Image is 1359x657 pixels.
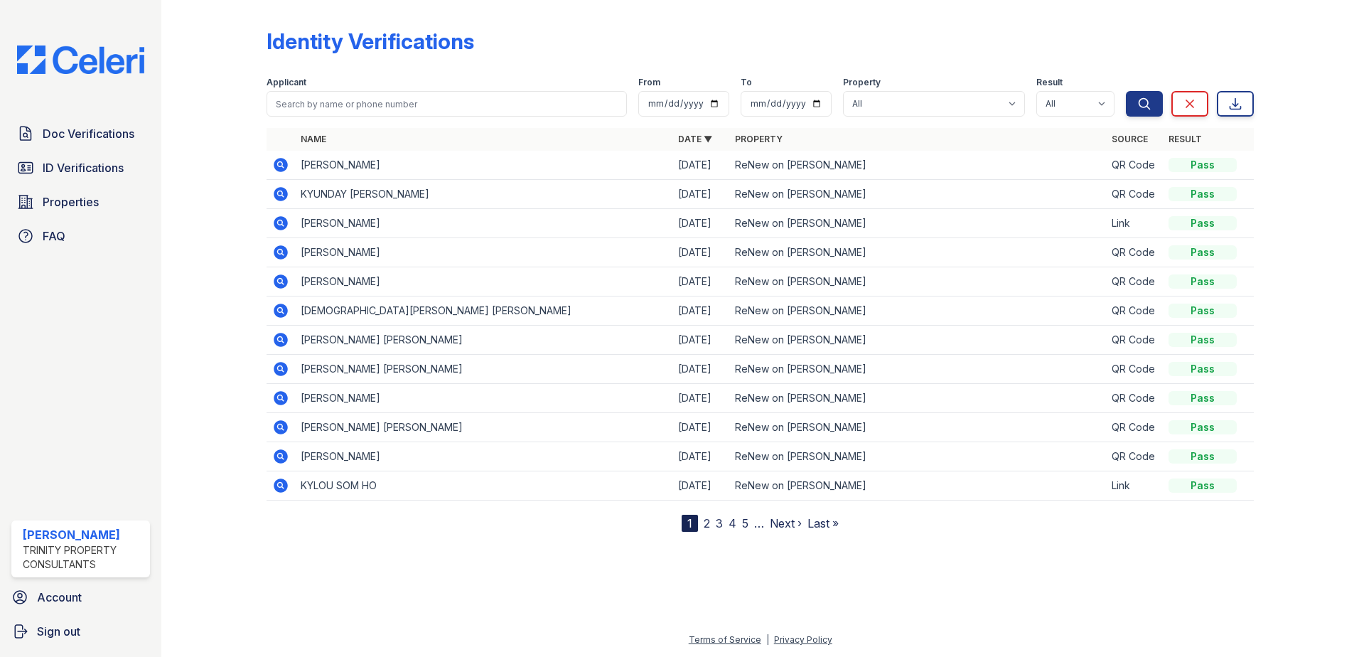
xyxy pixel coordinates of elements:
label: To [741,77,752,88]
div: Pass [1169,187,1237,201]
a: Sign out [6,617,156,646]
a: Account [6,583,156,611]
label: Property [843,77,881,88]
td: [PERSON_NAME] [295,238,672,267]
a: Property [735,134,783,144]
td: [DATE] [672,180,729,209]
td: QR Code [1106,151,1163,180]
a: Source [1112,134,1148,144]
a: Privacy Policy [774,634,832,645]
a: FAQ [11,222,150,250]
a: Next › [770,516,802,530]
td: [DATE] [672,209,729,238]
div: Pass [1169,449,1237,464]
td: QR Code [1106,267,1163,297]
td: QR Code [1106,238,1163,267]
a: 5 [742,516,748,530]
div: Pass [1169,216,1237,230]
div: Pass [1169,274,1237,289]
td: [DATE] [672,267,729,297]
td: QR Code [1106,442,1163,471]
td: [DATE] [672,442,729,471]
div: 1 [682,515,698,532]
td: [PERSON_NAME] [295,442,672,471]
td: [DATE] [672,355,729,384]
td: [PERSON_NAME] [PERSON_NAME] [295,413,672,442]
span: … [754,515,764,532]
td: [PERSON_NAME] [295,267,672,297]
td: [PERSON_NAME] [PERSON_NAME] [295,355,672,384]
div: Pass [1169,479,1237,493]
td: ReNew on [PERSON_NAME] [729,297,1107,326]
label: Result [1036,77,1063,88]
td: ReNew on [PERSON_NAME] [729,442,1107,471]
a: Properties [11,188,150,216]
div: [PERSON_NAME] [23,526,144,543]
td: QR Code [1106,180,1163,209]
a: Date ▼ [678,134,712,144]
a: Result [1169,134,1202,144]
td: [PERSON_NAME] [295,384,672,413]
a: Doc Verifications [11,119,150,148]
td: ReNew on [PERSON_NAME] [729,209,1107,238]
div: Pass [1169,304,1237,318]
div: Pass [1169,362,1237,376]
label: Applicant [267,77,306,88]
td: [DATE] [672,326,729,355]
td: KYUNDAY [PERSON_NAME] [295,180,672,209]
a: ID Verifications [11,154,150,182]
a: Terms of Service [689,634,761,645]
a: 4 [729,516,736,530]
div: Trinity Property Consultants [23,543,144,572]
td: ReNew on [PERSON_NAME] [729,326,1107,355]
td: ReNew on [PERSON_NAME] [729,471,1107,501]
td: [DATE] [672,471,729,501]
td: QR Code [1106,297,1163,326]
td: KYLOU SOM HO [295,471,672,501]
td: ReNew on [PERSON_NAME] [729,180,1107,209]
td: QR Code [1106,413,1163,442]
td: Link [1106,471,1163,501]
td: ReNew on [PERSON_NAME] [729,267,1107,297]
td: ReNew on [PERSON_NAME] [729,384,1107,413]
span: Doc Verifications [43,125,134,142]
div: Identity Verifications [267,28,474,54]
td: QR Code [1106,326,1163,355]
span: ID Verifications [43,159,124,176]
span: Account [37,589,82,606]
div: Pass [1169,420,1237,434]
span: Properties [43,193,99,210]
label: From [638,77,660,88]
a: 2 [704,516,710,530]
div: Pass [1169,245,1237,260]
img: CE_Logo_Blue-a8612792a0a2168367f1c8372b55b34899dd931a85d93a1a3d3e32e68fde9ad4.png [6,46,156,74]
td: ReNew on [PERSON_NAME] [729,151,1107,180]
div: Pass [1169,391,1237,405]
td: [PERSON_NAME] [295,209,672,238]
td: [DEMOGRAPHIC_DATA][PERSON_NAME] [PERSON_NAME] [295,297,672,326]
input: Search by name or phone number [267,91,627,117]
a: 3 [716,516,723,530]
td: ReNew on [PERSON_NAME] [729,413,1107,442]
td: Link [1106,209,1163,238]
td: QR Code [1106,355,1163,384]
td: [PERSON_NAME] [PERSON_NAME] [295,326,672,355]
td: [DATE] [672,151,729,180]
td: ReNew on [PERSON_NAME] [729,355,1107,384]
div: Pass [1169,158,1237,172]
td: [DATE] [672,238,729,267]
td: QR Code [1106,384,1163,413]
div: | [766,634,769,645]
span: Sign out [37,623,80,640]
td: [DATE] [672,413,729,442]
td: [DATE] [672,384,729,413]
td: [PERSON_NAME] [295,151,672,180]
td: ReNew on [PERSON_NAME] [729,238,1107,267]
div: Pass [1169,333,1237,347]
td: [DATE] [672,297,729,326]
span: FAQ [43,228,65,245]
a: Last » [807,516,839,530]
a: Name [301,134,326,144]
